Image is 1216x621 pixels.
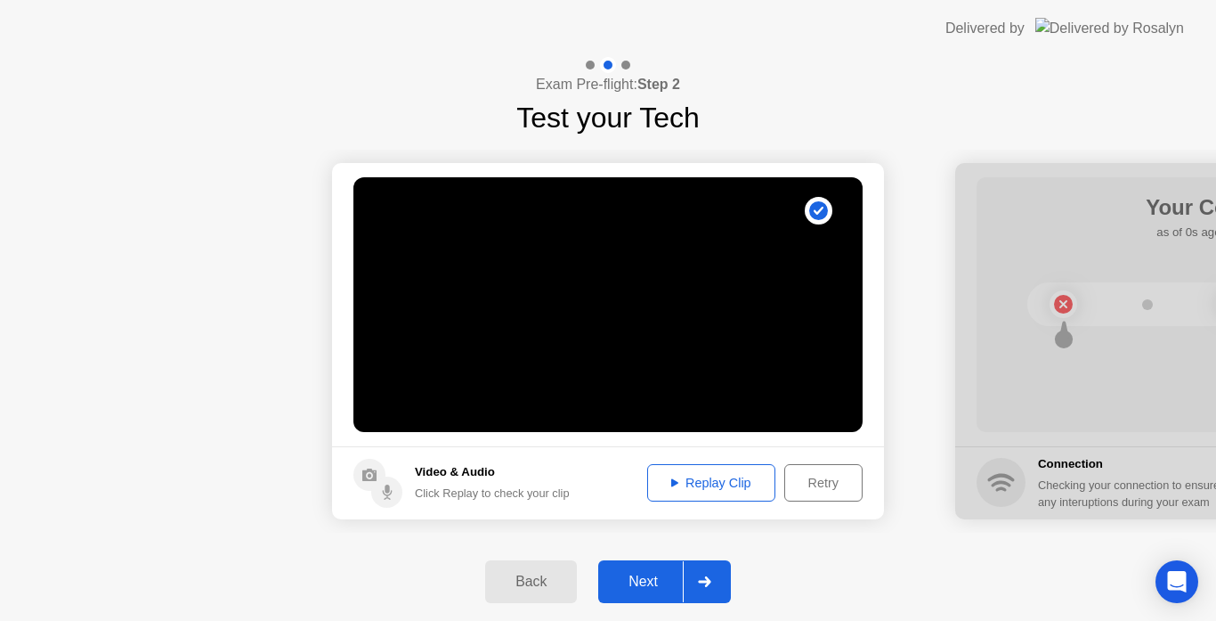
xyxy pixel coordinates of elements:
div: Next [604,574,683,590]
div: Back [490,574,572,590]
button: Replay Clip [647,464,775,502]
div: Click Replay to check your clip [415,485,570,502]
div: Delivered by [945,18,1025,39]
img: Delivered by Rosalyn [1035,18,1184,38]
h1: Test your Tech [516,96,700,139]
button: Retry [784,464,863,502]
h5: Video & Audio [415,463,570,481]
b: Step 2 [637,77,680,92]
div: Retry [790,476,856,490]
div: Replay Clip [653,476,769,490]
button: Next [598,560,731,603]
h4: Exam Pre-flight: [536,74,680,95]
div: Open Intercom Messenger [1155,560,1198,603]
button: Back [485,560,577,603]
